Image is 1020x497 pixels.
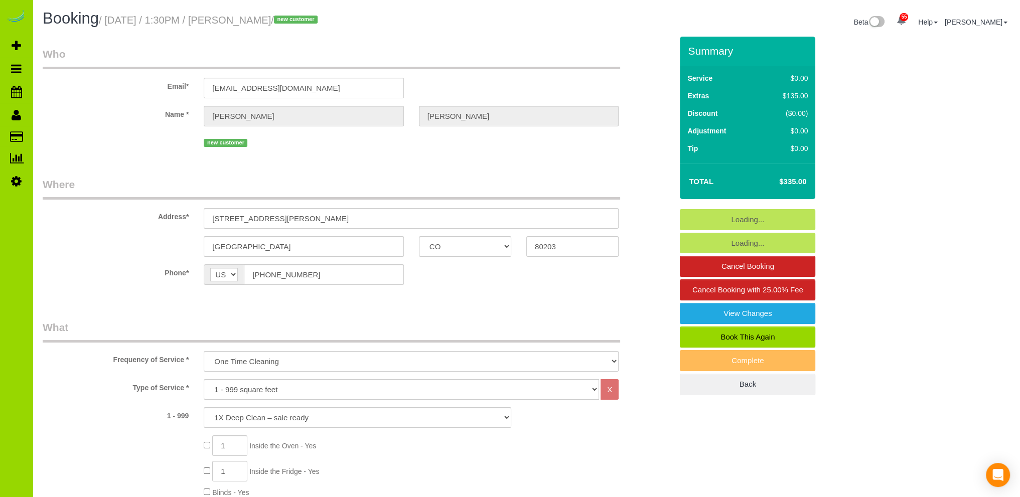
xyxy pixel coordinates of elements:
h3: Summary [688,45,810,57]
span: new customer [274,16,318,24]
a: Beta [854,18,885,26]
a: Cancel Booking [680,256,815,277]
label: Phone* [35,264,196,278]
label: Extras [687,91,709,101]
a: Help [918,18,938,26]
img: New interface [868,16,885,29]
input: Zip Code* [526,236,619,257]
span: new customer [204,139,247,147]
span: Cancel Booking with 25.00% Fee [692,285,803,294]
div: $0.00 [762,73,808,83]
a: Cancel Booking with 25.00% Fee [680,279,815,300]
label: Service [687,73,712,83]
strong: Total [689,177,713,186]
a: View Changes [680,303,815,324]
input: First Name* [204,106,403,126]
span: / [271,15,321,26]
small: / [DATE] / 1:30PM / [PERSON_NAME] [99,15,321,26]
legend: Where [43,177,620,200]
label: Address* [35,208,196,222]
input: City* [204,236,403,257]
label: Name * [35,106,196,119]
span: Inside the Fridge - Yes [249,467,319,475]
h4: $335.00 [749,178,806,186]
a: [PERSON_NAME] [945,18,1007,26]
input: Email* [204,78,403,98]
span: Blinds - Yes [212,488,249,496]
a: Back [680,374,815,395]
span: Booking [43,10,99,27]
a: 55 [892,10,911,32]
label: 1 - 999 [35,407,196,421]
div: ($0.00) [762,108,808,118]
div: $0.00 [762,143,808,153]
input: Last Name* [419,106,619,126]
label: Email* [35,78,196,91]
legend: What [43,320,620,343]
label: Frequency of Service * [35,351,196,365]
div: $135.00 [762,91,808,101]
input: Phone* [244,264,403,285]
label: Type of Service * [35,379,196,393]
label: Discount [687,108,717,118]
div: $0.00 [762,126,808,136]
a: Book This Again [680,326,815,348]
label: Adjustment [687,126,726,136]
img: Automaid Logo [6,10,26,24]
legend: Who [43,47,620,69]
span: 55 [900,13,908,21]
label: Tip [687,143,698,153]
span: Inside the Oven - Yes [249,442,316,450]
div: Open Intercom Messenger [986,463,1010,487]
